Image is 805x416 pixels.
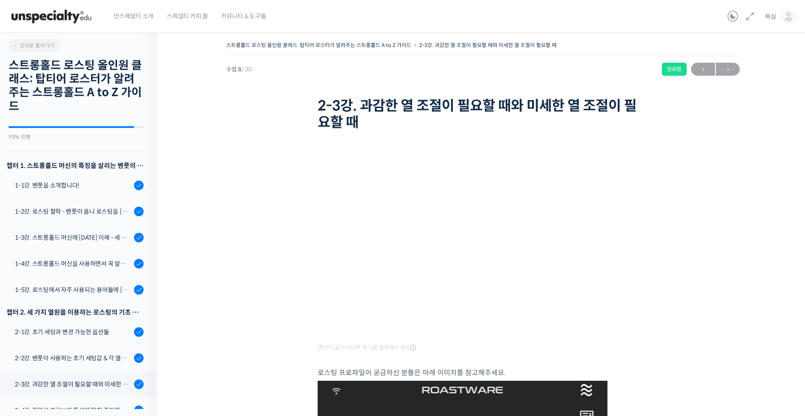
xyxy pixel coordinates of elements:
[226,42,411,48] a: 스트롱홀드 로스팅 올인원 클래스: 탑티어 로스터가 알려주는 스트롱홀드 A to Z 가이드
[241,66,252,73] span: / 30
[9,59,144,113] h2: 스트롱홀드 로스팅 올인원 클래스: 탑티어 로스터가 알려주는 스트롱홀드 A to Z 가이드
[318,97,648,131] h1: 2-3강. 과감한 열 조절이 필요할 때와 미세한 열 조절이 필요할 때
[15,327,131,337] div: 2-1강. 초기 세팅과 변경 가능한 옵션들
[15,406,131,415] div: 2-4강. 적외선 프로브의 특성에 맞춰 주의해야 할 점들
[419,42,557,48] a: 2-3강. 과감한 열 조절이 필요할 때와 미세한 열 조절이 필요할 때
[318,367,648,379] p: 로스팅 프로파일이 궁금하신 분들은 아래 이미지를 참고해주세요.
[7,160,144,171] h3: 챕터 1. 스트롱홀드 머신의 특징을 살리는 벤풋의 로스팅 방식
[15,207,131,216] div: 1-2강. 로스팅 철학 - 벤풋이 옴니 로스팅을 [DATE] 않는 이유
[662,63,687,76] div: 완료함
[15,285,131,295] div: 1-5강. 로스팅에서 자주 사용되는 용어들에 [DATE] 이해
[13,42,54,49] span: 강의로 돌아가기
[15,181,131,190] div: 1-1강. 벤풋을 소개합니다!
[765,13,776,20] span: 뚝심
[15,379,131,389] div: 2-3강. 과감한 열 조절이 필요할 때와 미세한 열 조절이 필요할 때
[691,63,715,76] a: ←이전
[716,63,740,76] a: 다음→
[15,259,131,268] div: 1-4강. 스트롱홀드 머신을 사용하면서 꼭 알고 있어야 할 유의사항
[716,64,740,75] span: →
[7,306,144,318] div: 챕터 2. 세 가지 열원을 이용하는 로스팅의 기초 설계
[15,233,131,242] div: 1-3강. 스트롱홀드 머신에 [DATE] 이해 - 세 가지 열원이 만들어내는 변화
[318,344,416,351] span: 영상이 끊기신다면 여기를 클릭해주세요
[9,134,144,140] div: 93% 진행
[691,64,715,75] span: ←
[15,353,131,363] div: 2-2강. 벤풋이 사용하는 초기 세팅값 & 각 열원이 하는 역할
[226,67,252,72] span: 수업 8
[9,39,61,52] a: 강의로 돌아가기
